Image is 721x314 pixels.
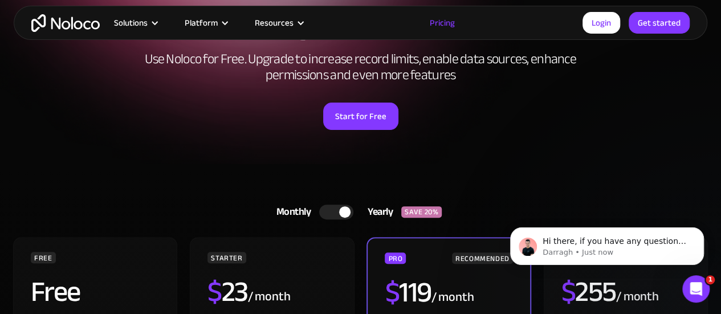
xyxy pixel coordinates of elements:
[241,15,316,30] div: Resources
[416,15,469,30] a: Pricing
[682,275,710,303] iframe: Intercom live chat
[561,278,616,306] h2: 255
[114,15,148,30] div: Solutions
[401,206,442,218] div: SAVE 20%
[31,252,56,263] div: FREE
[353,203,401,221] div: Yearly
[706,275,715,284] span: 1
[100,15,170,30] div: Solutions
[255,15,294,30] div: Resources
[133,51,589,83] h2: Use Noloco for Free. Upgrade to increase record limits, enable data sources, enhance permissions ...
[262,203,320,221] div: Monthly
[616,288,659,306] div: / month
[431,288,474,307] div: / month
[385,278,431,307] h2: 119
[248,288,291,306] div: / month
[31,278,80,306] h2: Free
[629,12,690,34] a: Get started
[31,14,100,32] a: home
[385,252,406,264] div: PRO
[207,252,246,263] div: STARTER
[582,12,620,34] a: Login
[323,103,398,130] a: Start for Free
[207,278,248,306] h2: 23
[493,203,721,283] iframe: Intercom notifications message
[452,252,513,264] div: RECOMMENDED
[170,15,241,30] div: Platform
[185,15,218,30] div: Platform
